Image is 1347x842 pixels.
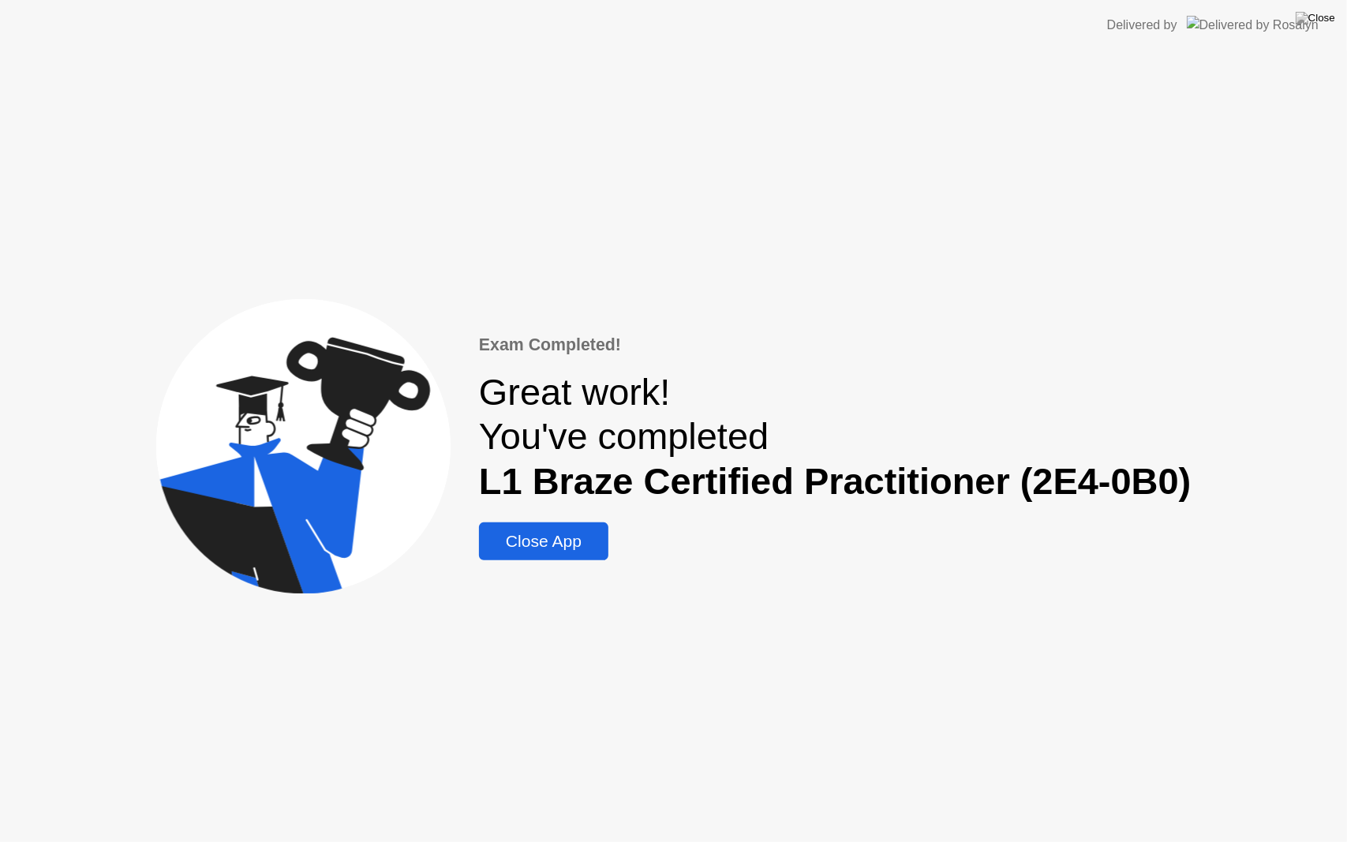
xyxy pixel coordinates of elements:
div: Great work! You've completed [479,370,1192,503]
div: Close App [484,532,604,551]
img: Delivered by Rosalyn [1187,16,1319,34]
b: L1 Braze Certified Practitioner (2E4-0B0) [479,461,1192,502]
div: Exam Completed! [479,332,1192,357]
div: Delivered by [1107,16,1177,35]
img: Close [1296,12,1335,24]
button: Close App [479,522,608,560]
